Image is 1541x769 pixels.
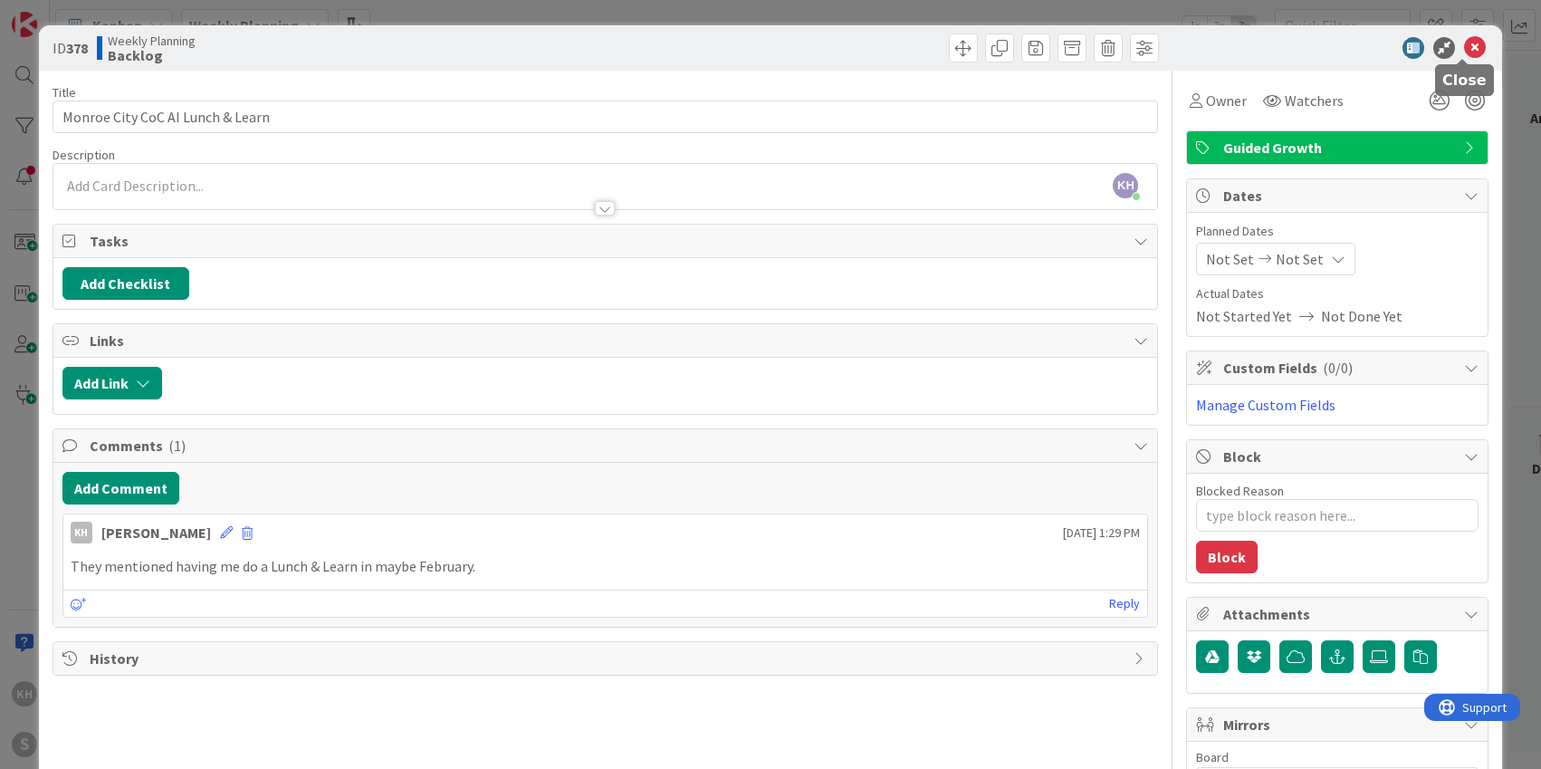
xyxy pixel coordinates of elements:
[1276,248,1324,270] span: Not Set
[53,147,115,163] span: Description
[1223,446,1455,467] span: Block
[1196,222,1479,241] span: Planned Dates
[1109,592,1140,615] a: Reply
[62,367,162,399] button: Add Link
[1063,524,1140,543] span: [DATE] 1:29 PM
[1321,305,1402,327] span: Not Done Yet
[1442,72,1487,89] h5: Close
[53,101,1159,133] input: type card name here...
[1196,541,1258,573] button: Block
[1113,173,1138,198] span: KH
[66,39,88,57] b: 378
[38,3,82,24] span: Support
[101,522,211,543] div: [PERSON_NAME]
[1196,751,1229,764] span: Board
[1223,137,1455,159] span: Guided Growth
[1206,90,1247,111] span: Owner
[1196,305,1292,327] span: Not Started Yet
[53,84,76,101] label: Title
[1223,603,1455,625] span: Attachments
[1223,185,1455,207] span: Dates
[1196,284,1479,303] span: Actual Dates
[90,648,1125,669] span: History
[1196,483,1284,499] label: Blocked Reason
[108,34,196,48] span: Weekly Planning
[108,48,196,62] b: Backlog
[90,435,1125,457] span: Comments
[62,472,179,505] button: Add Comment
[90,230,1125,252] span: Tasks
[1196,396,1335,414] a: Manage Custom Fields
[62,267,189,300] button: Add Checklist
[1223,357,1455,379] span: Custom Fields
[71,522,92,543] div: KH
[1206,248,1254,270] span: Not Set
[1323,359,1353,377] span: ( 0/0 )
[168,437,186,455] span: ( 1 )
[1223,714,1455,735] span: Mirrors
[71,556,1141,577] p: They mentioned having me do a Lunch & Learn in maybe February.
[53,37,88,59] span: ID
[90,330,1125,351] span: Links
[1285,90,1344,111] span: Watchers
